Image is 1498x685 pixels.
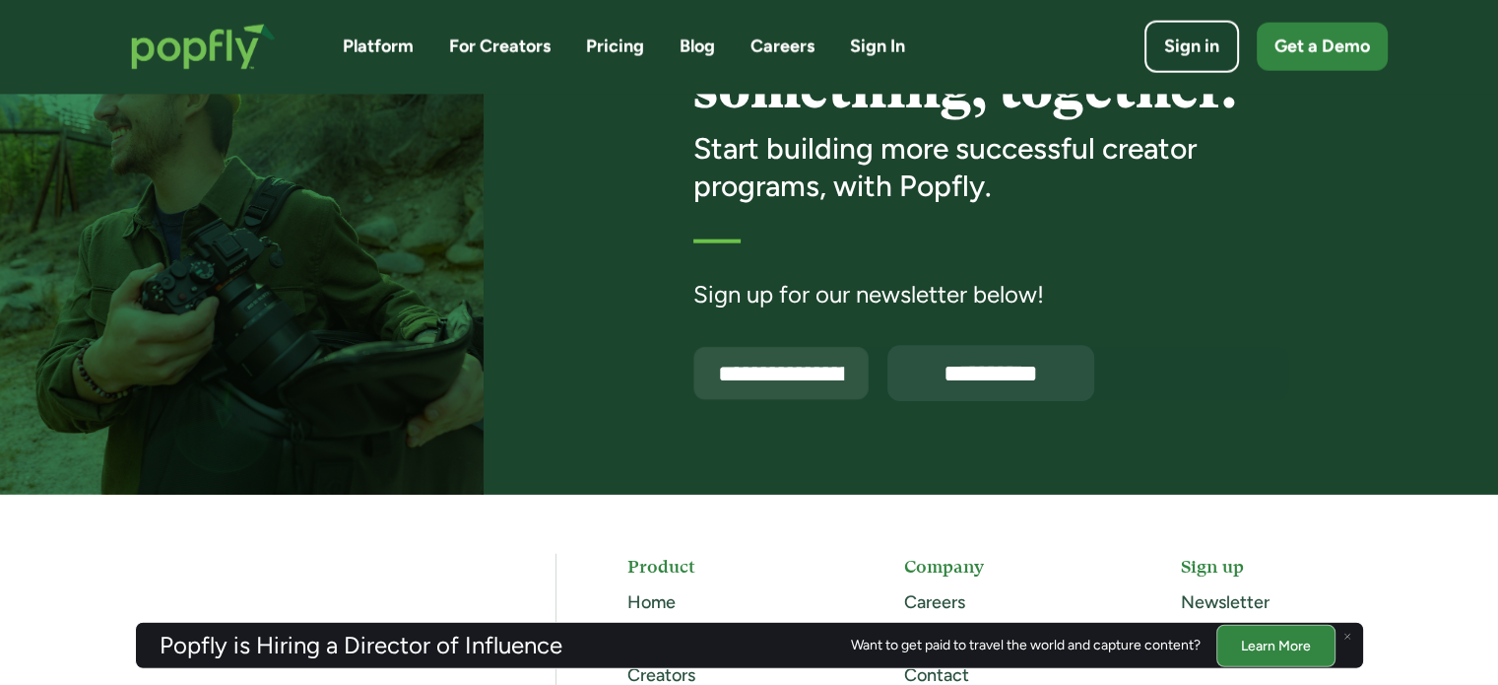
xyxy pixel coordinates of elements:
a: Newsletter [1181,591,1270,613]
a: Pricing [586,34,644,59]
h5: Sign up [1181,554,1387,579]
h3: Popfly is Hiring a Director of Influence [160,634,562,657]
div: Get a Demo [1274,34,1370,59]
div: Sign up for our newsletter below! [693,279,1288,310]
form: Email Form [693,347,1288,400]
a: Blog [680,34,715,59]
h3: Start building more successful creator programs, with Popfly. [693,130,1288,204]
a: Learn More [1216,624,1335,666]
h4: Let’s create something, together. [693,1,1288,118]
h5: Product [627,554,833,579]
div: Want to get paid to travel the world and capture content? [851,638,1201,653]
a: home [111,4,295,90]
a: Sign In [850,34,905,59]
div: Sign in [1164,34,1219,59]
a: Sign in [1144,21,1239,73]
a: For Creators [449,34,551,59]
h5: Company [904,554,1110,579]
a: Platform [343,34,414,59]
a: Home [627,591,676,613]
a: Careers [904,591,965,613]
a: Careers [750,34,814,59]
a: Get a Demo [1257,23,1388,71]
